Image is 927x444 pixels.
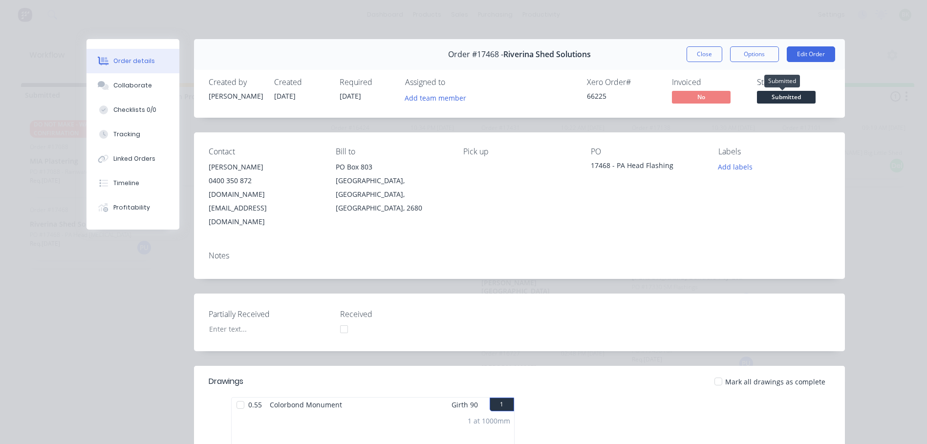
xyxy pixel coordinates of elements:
[336,160,448,174] div: PO Box 803
[86,195,179,220] button: Profitability
[587,78,660,87] div: Xero Order #
[713,160,758,173] button: Add labels
[336,160,448,215] div: PO Box 803[GEOGRAPHIC_DATA], [GEOGRAPHIC_DATA], [GEOGRAPHIC_DATA], 2680
[757,78,830,87] div: Status
[468,416,510,426] div: 1 at 1000mm
[113,154,155,163] div: Linked Orders
[113,179,139,188] div: Timeline
[113,57,155,65] div: Order details
[672,78,745,87] div: Invoiced
[266,398,346,412] span: Colorbond Monument
[448,50,503,59] span: Order #17468 -
[452,398,478,412] span: Girth 90
[86,98,179,122] button: Checklists 0/0
[405,91,472,104] button: Add team member
[405,78,503,87] div: Assigned to
[113,106,156,114] div: Checklists 0/0
[340,91,361,101] span: [DATE]
[209,308,331,320] label: Partially Received
[757,91,816,103] span: Submitted
[687,46,722,62] button: Close
[718,147,830,156] div: Labels
[209,78,262,87] div: Created by
[340,78,393,87] div: Required
[274,78,328,87] div: Created
[209,174,321,188] div: 0400 350 872
[86,73,179,98] button: Collaborate
[672,91,731,103] span: No
[209,188,321,229] div: [DOMAIN_NAME][EMAIL_ADDRESS][DOMAIN_NAME]
[463,147,575,156] div: Pick up
[113,203,150,212] div: Profitability
[244,398,266,412] span: 0.55
[209,160,321,174] div: [PERSON_NAME]
[86,147,179,171] button: Linked Orders
[725,377,825,387] span: Mark all drawings as complete
[209,91,262,101] div: [PERSON_NAME]
[787,46,835,62] button: Edit Order
[209,376,243,387] div: Drawings
[209,251,830,260] div: Notes
[86,49,179,73] button: Order details
[113,81,152,90] div: Collaborate
[591,147,703,156] div: PO
[764,75,800,87] div: Submitted
[209,160,321,229] div: [PERSON_NAME]0400 350 872[DOMAIN_NAME][EMAIL_ADDRESS][DOMAIN_NAME]
[730,46,779,62] button: Options
[336,147,448,156] div: Bill to
[86,122,179,147] button: Tracking
[757,91,816,106] button: Submitted
[209,147,321,156] div: Contact
[490,398,514,411] button: 1
[591,160,703,174] div: 17468 - PA Head Flashing
[399,91,471,104] button: Add team member
[336,174,448,215] div: [GEOGRAPHIC_DATA], [GEOGRAPHIC_DATA], [GEOGRAPHIC_DATA], 2680
[503,50,591,59] span: Riverina Shed Solutions
[274,91,296,101] span: [DATE]
[340,308,462,320] label: Received
[587,91,660,101] div: 66225
[113,130,140,139] div: Tracking
[86,171,179,195] button: Timeline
